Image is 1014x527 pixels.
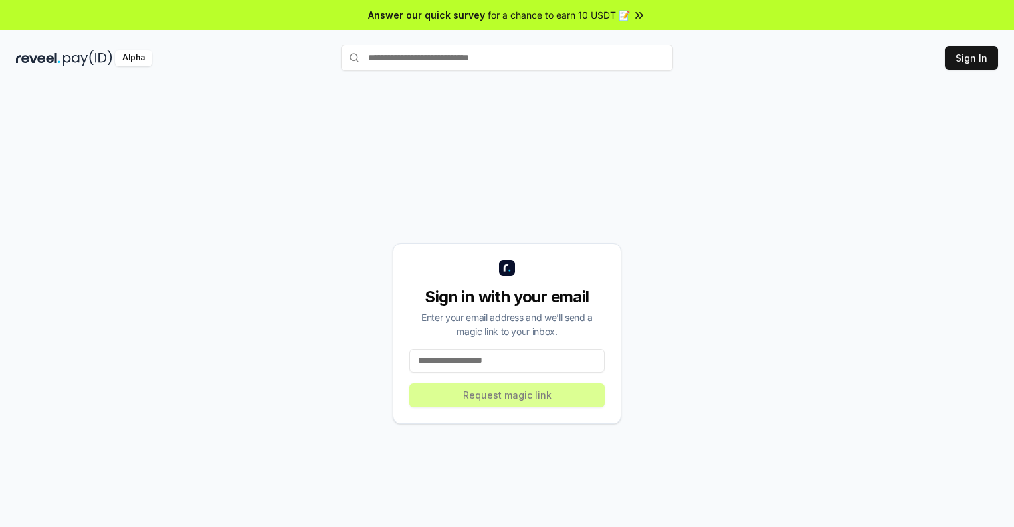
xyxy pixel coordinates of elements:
[409,310,605,338] div: Enter your email address and we’ll send a magic link to your inbox.
[499,260,515,276] img: logo_small
[63,50,112,66] img: pay_id
[945,46,998,70] button: Sign In
[115,50,152,66] div: Alpha
[368,8,485,22] span: Answer our quick survey
[409,286,605,308] div: Sign in with your email
[488,8,630,22] span: for a chance to earn 10 USDT 📝
[16,50,60,66] img: reveel_dark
